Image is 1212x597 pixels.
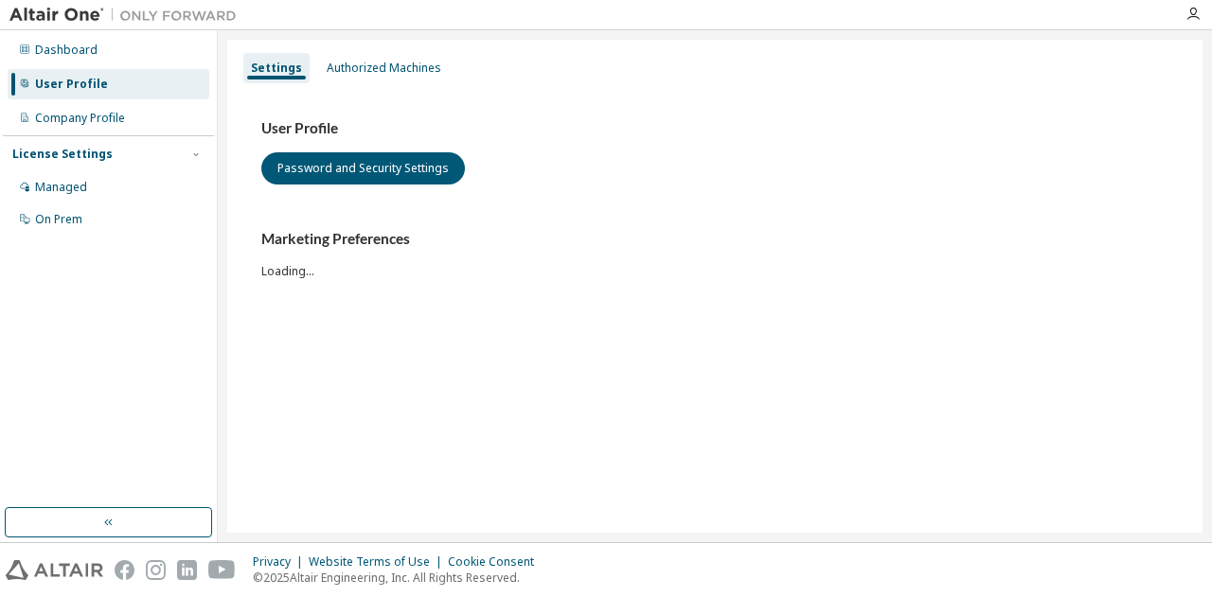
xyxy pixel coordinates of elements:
[253,570,545,586] p: © 2025 Altair Engineering, Inc. All Rights Reserved.
[253,554,309,570] div: Privacy
[261,119,1168,138] h3: User Profile
[251,61,302,76] div: Settings
[261,230,1168,249] h3: Marketing Preferences
[6,560,103,580] img: altair_logo.svg
[35,180,87,195] div: Managed
[327,61,441,76] div: Authorized Machines
[12,147,113,162] div: License Settings
[261,230,1168,278] div: Loading...
[35,43,98,58] div: Dashboard
[208,560,236,580] img: youtube.svg
[309,554,448,570] div: Website Terms of Use
[9,6,246,25] img: Altair One
[261,152,465,184] button: Password and Security Settings
[177,560,197,580] img: linkedin.svg
[146,560,166,580] img: instagram.svg
[448,554,545,570] div: Cookie Consent
[115,560,134,580] img: facebook.svg
[35,111,125,126] div: Company Profile
[35,77,108,92] div: User Profile
[35,212,82,227] div: On Prem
